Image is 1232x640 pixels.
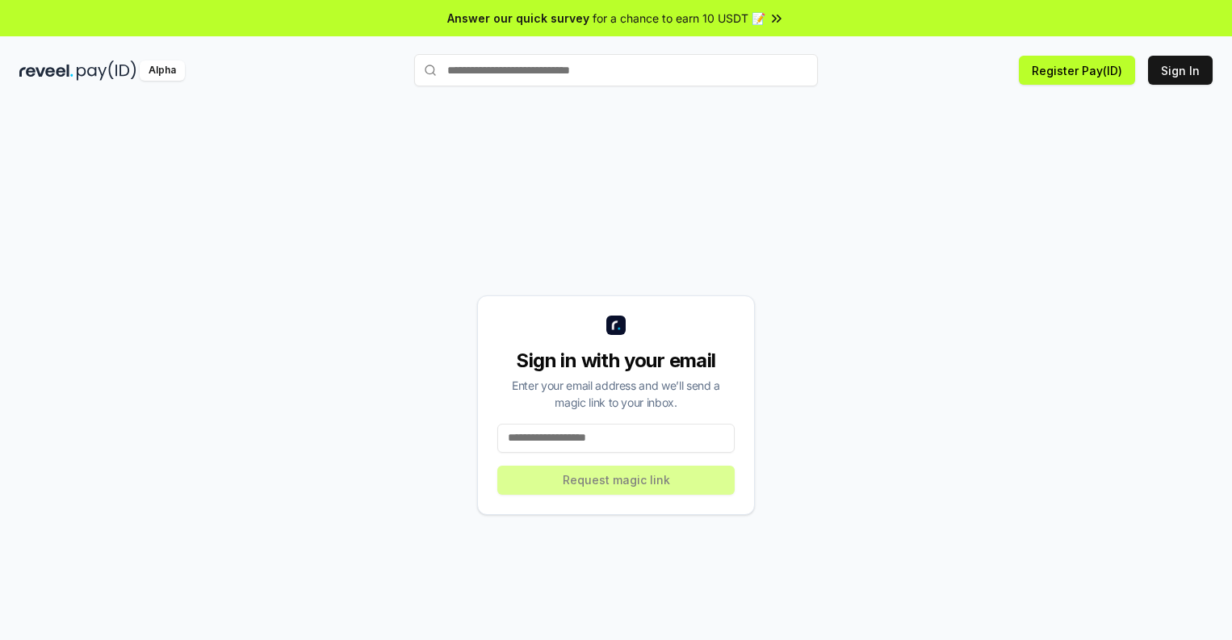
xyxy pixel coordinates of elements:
button: Register Pay(ID) [1019,56,1135,85]
div: Enter your email address and we’ll send a magic link to your inbox. [497,377,735,411]
img: reveel_dark [19,61,73,81]
span: for a chance to earn 10 USDT 📝 [593,10,765,27]
div: Sign in with your email [497,348,735,374]
img: logo_small [606,316,626,335]
button: Sign In [1148,56,1213,85]
div: Alpha [140,61,185,81]
img: pay_id [77,61,136,81]
span: Answer our quick survey [447,10,589,27]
